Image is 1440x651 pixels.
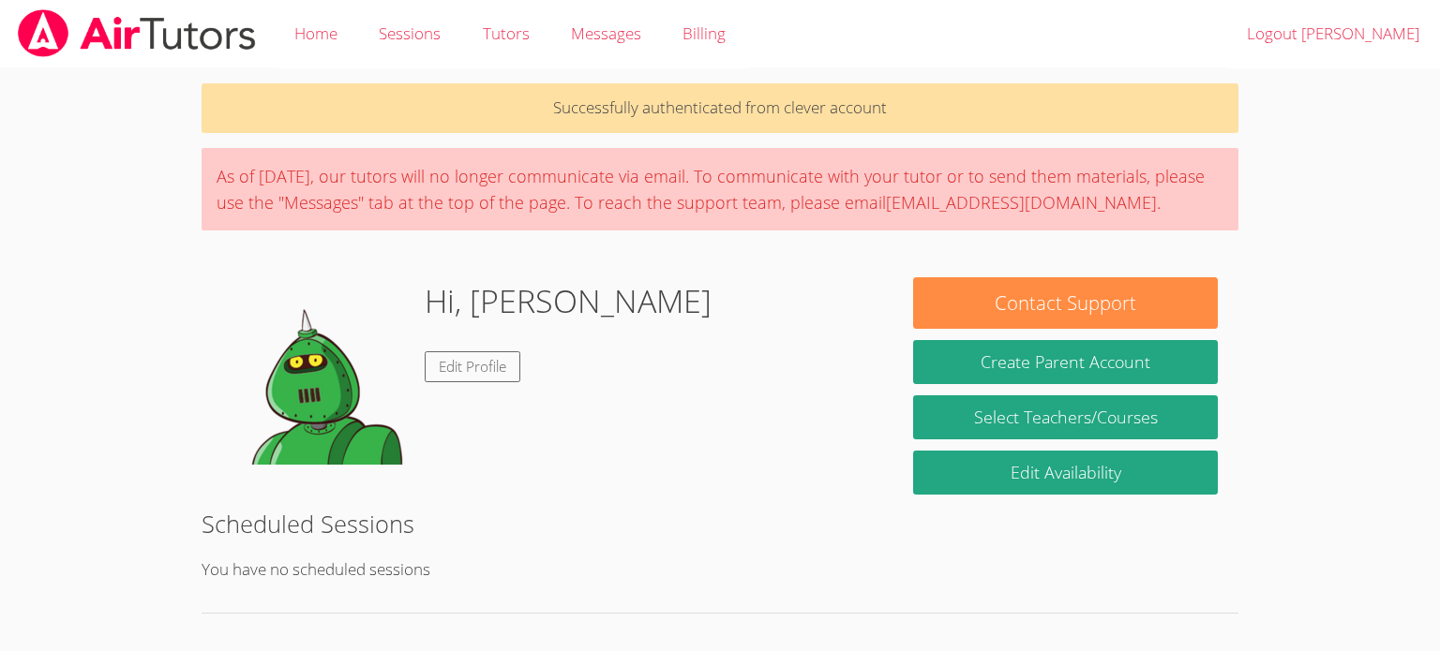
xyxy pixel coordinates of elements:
[16,9,258,57] img: airtutors_banner-c4298cdbf04f3fff15de1276eac7730deb9818008684d7c2e4769d2f7ddbe033.png
[202,506,1238,541] h2: Scheduled Sessions
[913,340,1217,384] button: Create Parent Account
[425,277,712,325] h1: Hi, [PERSON_NAME]
[202,83,1238,133] p: Successfully authenticated from clever account
[571,22,641,44] span: Messages
[913,395,1217,439] a: Select Teachers/Courses
[222,277,410,465] img: default.png
[202,148,1238,230] div: As of [DATE], our tutors will no longer communicate via email. To communicate with your tutor or ...
[425,351,520,382] a: Edit Profile
[202,556,1238,584] p: You have no scheduled sessions
[913,451,1217,495] a: Edit Availability
[913,277,1217,329] button: Contact Support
